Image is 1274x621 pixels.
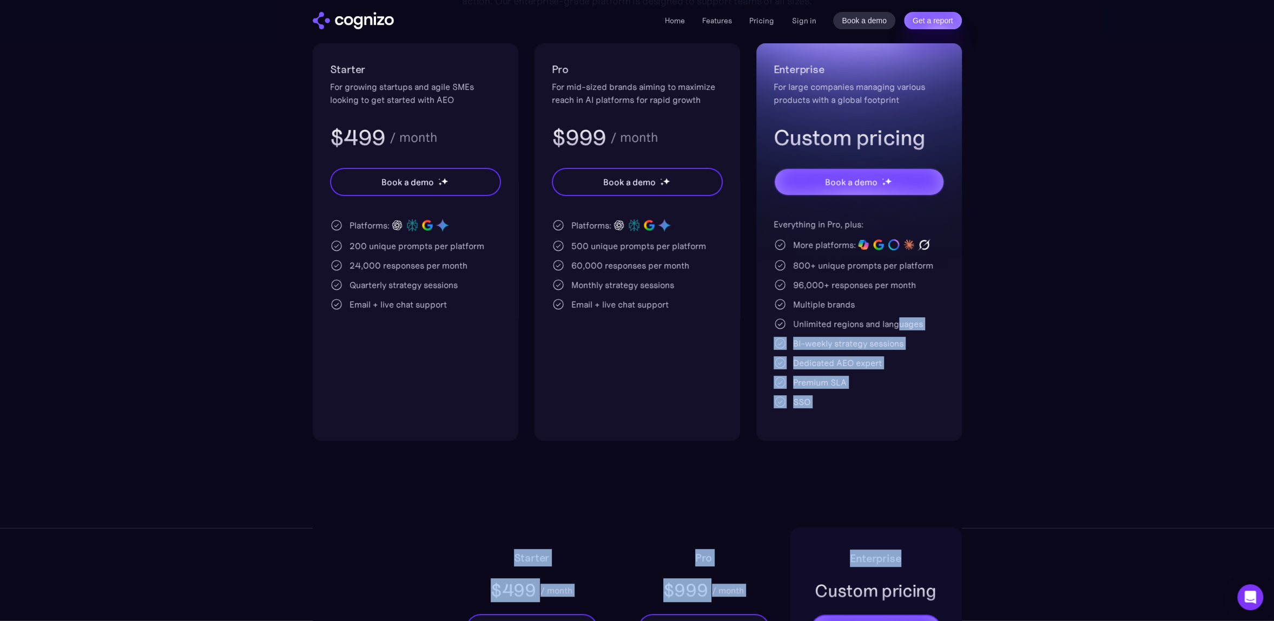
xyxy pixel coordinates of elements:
[793,259,933,272] div: 800+ unique prompts per platform
[571,219,611,232] div: Platforms:
[330,168,501,196] a: Book a demostarstarstar
[330,123,386,152] h3: $499
[552,123,606,152] h3: $999
[552,61,723,78] h2: Pro
[438,178,440,180] img: star
[749,16,774,25] a: Pricing
[774,218,945,231] div: Everything in Pro, plus:
[695,549,712,566] h2: Pro
[793,337,903,350] div: Bi-weekly strategy sessions
[1237,584,1263,610] div: Open Intercom Messenger
[884,178,892,185] img: star
[702,16,732,25] a: Features
[882,182,886,186] img: star
[552,80,723,106] div: For mid-sized brands aiming to maximize reach in AI platforms for rapid growth
[571,278,674,291] div: Monthly strategy sessions
[825,175,877,188] div: Book a demo
[514,549,550,566] h2: Starter
[793,395,810,408] div: SSO
[660,182,664,186] img: star
[793,376,847,389] div: Premium SLA
[349,278,458,291] div: Quarterly strategy sessions
[603,175,655,188] div: Book a demo
[850,550,901,567] h2: Enterprise
[712,584,744,597] div: / month
[793,278,916,291] div: 96,000+ responses per month
[571,298,669,311] div: Email + live chat support
[571,239,706,252] div: 500 unique prompts per platform
[665,16,685,25] a: Home
[663,578,708,602] div: $999
[793,317,923,330] div: Unlimited regions and languages
[610,131,658,144] div: / month
[815,579,936,603] div: Custom pricing
[793,356,882,369] div: Dedicated AEO expert
[330,80,501,106] div: For growing startups and agile SMEs looking to get started with AEO
[313,12,394,29] img: cognizo logo
[349,259,467,272] div: 24,000 responses per month
[491,578,536,602] div: $499
[904,12,962,29] a: Get a report
[441,178,448,185] img: star
[882,178,883,180] img: star
[349,239,484,252] div: 200 unique prompts per platform
[390,131,437,144] div: / month
[349,219,390,232] div: Platforms:
[774,80,945,106] div: For large companies managing various products with a global footprint
[540,584,572,597] div: / month
[571,259,689,272] div: 60,000 responses per month
[330,61,501,78] h2: Starter
[438,182,442,186] img: star
[774,168,945,196] a: Book a demostarstarstar
[833,12,895,29] a: Book a demo
[663,178,670,185] img: star
[793,298,855,311] div: Multiple brands
[381,175,433,188] div: Book a demo
[313,12,394,29] a: home
[552,168,723,196] a: Book a demostarstarstar
[793,238,856,251] div: More platforms:
[791,14,816,27] a: Sign in
[660,178,662,180] img: star
[774,61,945,78] h2: Enterprise
[774,123,945,152] h3: Custom pricing
[349,298,447,311] div: Email + live chat support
